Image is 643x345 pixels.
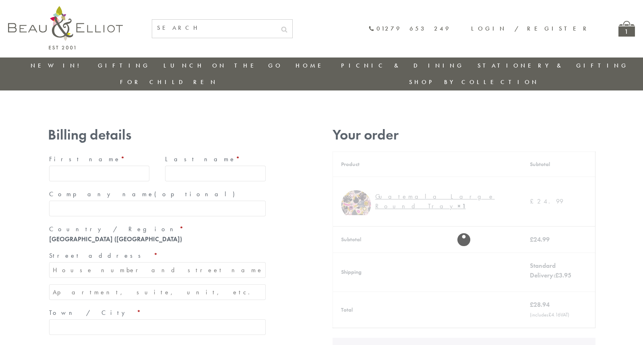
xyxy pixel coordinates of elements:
input: Apartment, suite, unit, etc. (optional) [49,284,266,300]
a: Lunch On The Go [163,62,283,70]
label: Country / Region [49,223,266,236]
a: 1 [618,21,635,37]
a: Login / Register [471,25,590,33]
h3: Your order [333,127,595,143]
a: For Children [120,78,218,86]
label: Last name [165,153,266,166]
strong: [GEOGRAPHIC_DATA] ([GEOGRAPHIC_DATA]) [49,235,182,243]
a: Picnic & Dining [341,62,464,70]
a: New in! [31,62,85,70]
h3: Billing details [48,127,267,143]
label: Street address [49,249,266,262]
label: Company name [49,188,266,201]
input: SEARCH [152,20,276,36]
label: First name [49,153,150,166]
input: House number and street name [49,262,266,278]
img: logo [8,6,123,49]
a: 01279 653 249 [368,25,451,32]
a: Home [296,62,328,70]
a: Gifting [98,62,150,70]
label: Town / City [49,306,266,319]
span: (optional) [154,190,240,198]
a: Shop by collection [409,78,539,86]
a: Stationery & Gifting [478,62,629,70]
